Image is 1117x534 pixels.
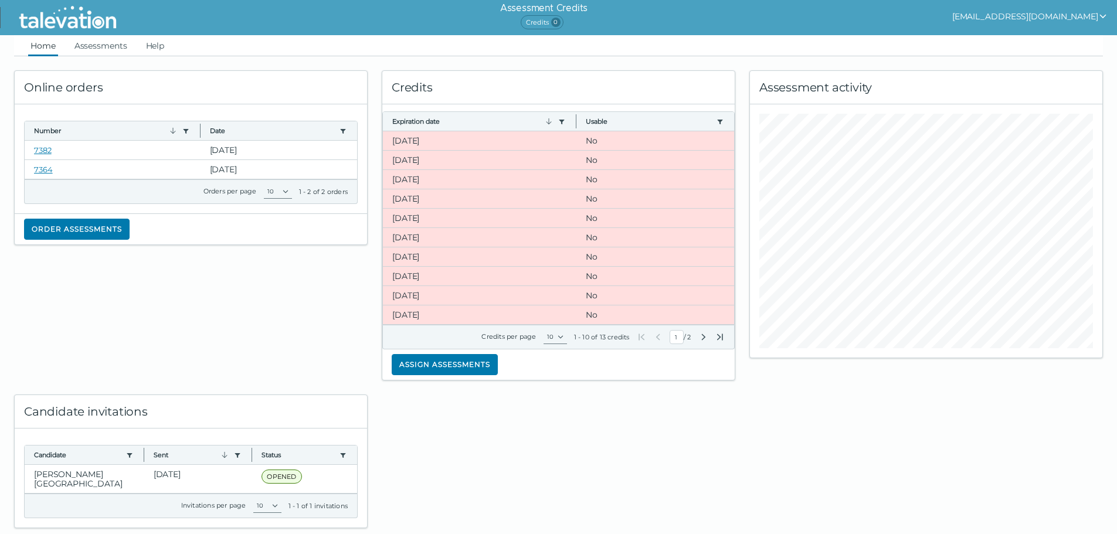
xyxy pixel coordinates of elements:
label: Orders per page [203,187,257,195]
clr-dg-cell: [DATE] [383,286,576,305]
clr-dg-cell: No [576,305,734,324]
clr-dg-cell: [DATE] [201,160,358,179]
button: Candidate [34,450,121,460]
button: show user actions [952,9,1108,23]
div: / [637,330,725,344]
button: Usable [586,117,712,126]
div: Online orders [15,71,367,104]
input: Current Page [670,330,684,344]
span: OPENED [262,470,301,484]
span: Total Pages [686,332,692,342]
clr-dg-cell: [DATE] [383,267,576,285]
button: Sent [154,450,230,460]
clr-dg-cell: No [576,189,734,208]
clr-dg-cell: [DATE] [383,209,576,227]
button: Column resize handle [248,442,256,467]
img: Talevation_Logo_Transparent_white.png [14,3,121,32]
button: Date [210,126,335,135]
clr-dg-cell: [DATE] [383,228,576,247]
a: Help [144,35,167,56]
button: Previous Page [653,332,663,342]
a: 7364 [34,165,53,174]
button: Order assessments [24,219,130,240]
clr-dg-cell: No [576,286,734,305]
div: 1 - 10 of 13 credits [574,332,630,342]
button: Expiration date [392,117,554,126]
button: Column resize handle [140,442,148,467]
clr-dg-cell: [DATE] [383,170,576,189]
div: Candidate invitations [15,395,367,428]
clr-dg-cell: [DATE] [383,189,576,208]
clr-dg-cell: No [576,151,734,169]
button: Next Page [699,332,708,342]
clr-dg-cell: No [576,170,734,189]
button: First Page [637,332,646,342]
clr-dg-cell: [DATE] [144,465,253,493]
button: Number [34,126,178,135]
div: 1 - 1 of 1 invitations [288,501,348,511]
clr-dg-cell: [DATE] [383,305,576,324]
label: Invitations per page [181,501,246,509]
label: Credits per page [481,332,536,341]
clr-dg-cell: No [576,209,734,227]
clr-dg-cell: No [576,267,734,285]
a: Home [28,35,58,56]
clr-dg-cell: No [576,131,734,150]
clr-dg-cell: [PERSON_NAME][GEOGRAPHIC_DATA] [25,465,144,493]
button: Column resize handle [196,118,204,143]
button: Column resize handle [572,108,580,134]
div: Credits [382,71,735,104]
clr-dg-cell: No [576,247,734,266]
clr-dg-cell: [DATE] [383,151,576,169]
clr-dg-cell: No [576,228,734,247]
a: Assessments [72,35,130,56]
span: 0 [551,18,561,27]
clr-dg-cell: [DATE] [383,247,576,266]
button: Status [262,450,335,460]
clr-dg-cell: [DATE] [383,131,576,150]
button: Assign assessments [392,354,498,375]
a: 7382 [34,145,52,155]
span: Credits [521,15,563,29]
div: Assessment activity [750,71,1102,104]
button: Last Page [715,332,725,342]
div: 1 - 2 of 2 orders [299,187,348,196]
clr-dg-cell: [DATE] [201,141,358,159]
h6: Assessment Credits [500,1,588,15]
